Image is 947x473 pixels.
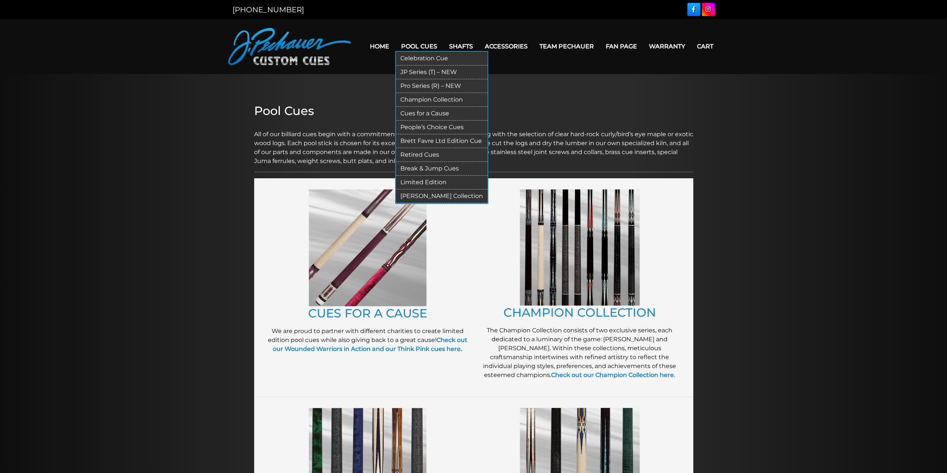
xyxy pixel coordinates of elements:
a: Shafts [443,37,479,56]
a: Celebration Cue [396,52,487,65]
h2: Pool Cues [254,104,693,118]
a: CUES FOR A CAUSE [308,306,427,320]
a: Limited Edition [396,176,487,189]
a: Pro Series (R) – NEW [396,79,487,93]
a: Retired Cues [396,148,487,162]
a: Accessories [479,37,534,56]
p: All of our billiard cues begin with a commitment to total quality control, starting with the sele... [254,121,693,166]
a: Cues for a Cause [396,107,487,121]
a: Fan Page [600,37,643,56]
a: [PHONE_NUMBER] [233,5,304,14]
a: Pool Cues [395,37,443,56]
p: The Champion Collection consists of two exclusive series, each dedicated to a luminary of the gam... [477,326,682,380]
a: Check out our Wounded Warriors in Action and our Think Pink cues here. [273,336,467,352]
a: Champion Collection [396,93,487,107]
a: Break & Jump Cues [396,162,487,176]
img: Pechauer Custom Cues [228,28,351,65]
a: People’s Choice Cues [396,121,487,134]
a: Check out our Champion Collection here [551,371,674,378]
a: Home [364,37,395,56]
a: CHAMPION COLLECTION [503,305,656,320]
p: We are proud to partner with different charities to create limited edition pool cues while also g... [265,327,470,354]
a: Team Pechauer [534,37,600,56]
a: Warranty [643,37,691,56]
a: [PERSON_NAME] Collection [396,189,487,203]
a: Cart [691,37,719,56]
a: Brett Favre Ltd Edition Cue [396,134,487,148]
a: JP Series (T) – NEW [396,65,487,79]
